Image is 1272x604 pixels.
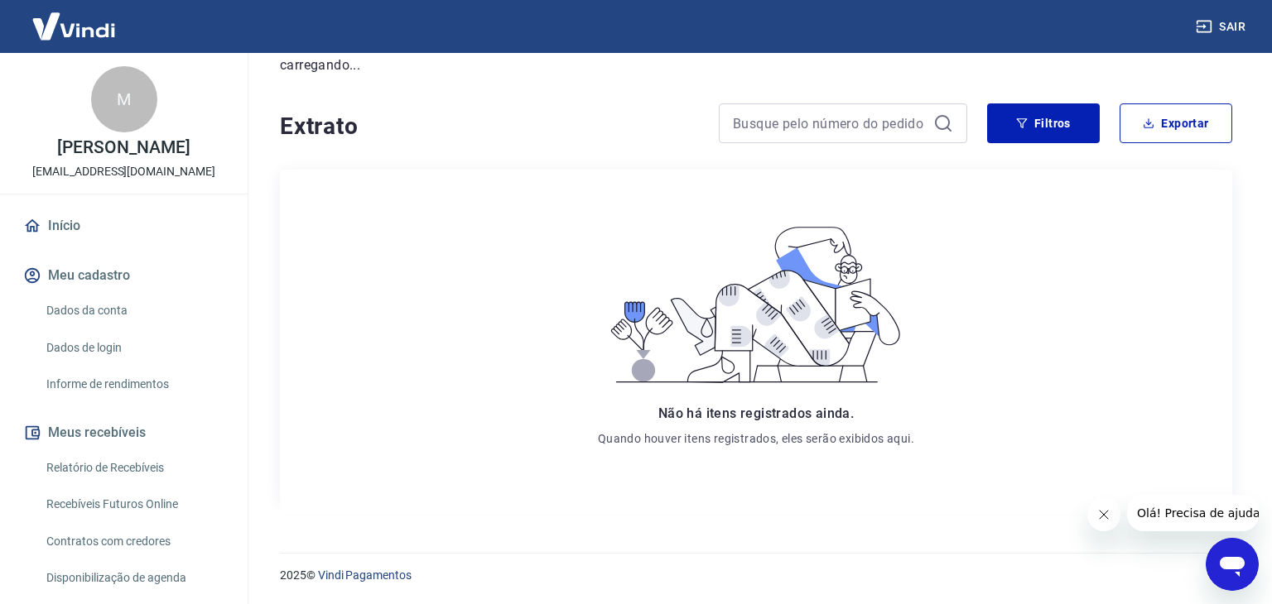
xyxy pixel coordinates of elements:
[10,12,139,25] span: Olá! Precisa de ajuda?
[32,163,215,180] p: [EMAIL_ADDRESS][DOMAIN_NAME]
[1120,103,1232,143] button: Exportar
[20,257,228,294] button: Meu cadastro
[987,103,1100,143] button: Filtros
[40,294,228,328] a: Dados da conta
[91,66,157,132] div: M
[733,111,927,136] input: Busque pelo número do pedido
[40,331,228,365] a: Dados de login
[280,567,1232,584] p: 2025 ©
[40,561,228,595] a: Disponibilização de agenda
[1127,495,1259,531] iframe: Message from company
[1087,498,1120,531] iframe: Close message
[280,110,699,143] h4: Extrato
[40,525,228,558] a: Contratos com credores
[598,430,914,447] p: Quando houver itens registrados, eles serão exibidos aqui.
[57,139,190,156] p: [PERSON_NAME]
[40,487,228,521] a: Recebíveis Futuros Online
[658,405,854,421] span: Não há itens registrados ainda.
[280,55,1232,75] p: carregando...
[40,367,228,401] a: Informe de rendimentos
[20,208,228,244] a: Início
[318,568,412,582] a: Vindi Pagamentos
[20,1,128,51] img: Vindi
[20,415,228,451] button: Meus recebíveis
[1206,538,1259,591] iframe: Button to launch messaging window
[40,451,228,485] a: Relatório de Recebíveis
[1192,12,1252,42] button: Sair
